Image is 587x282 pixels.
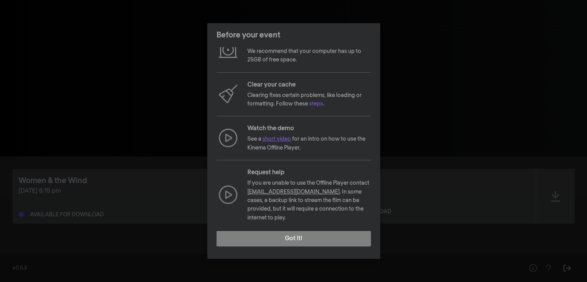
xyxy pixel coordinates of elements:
[309,101,323,107] a: steps
[247,47,371,65] p: We recommend that your computer has up to 25GB of free space.
[247,168,371,177] p: Request help
[217,231,371,246] button: Got it!
[247,91,371,109] p: Clearing fixes certain problems, like loading or formatting. Follow these .
[247,189,340,195] a: [EMAIL_ADDRESS][DOMAIN_NAME]
[247,80,371,90] p: Clear your cache
[247,124,371,133] p: Watch the demo
[247,135,371,152] p: See a for an intro on how to use the Kinema Offline Player.
[207,23,380,47] header: Before your event
[262,136,291,142] a: short video
[247,179,371,222] p: If you are unable to use the Offline Player contact . In some cases, a backup link to stream the ...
